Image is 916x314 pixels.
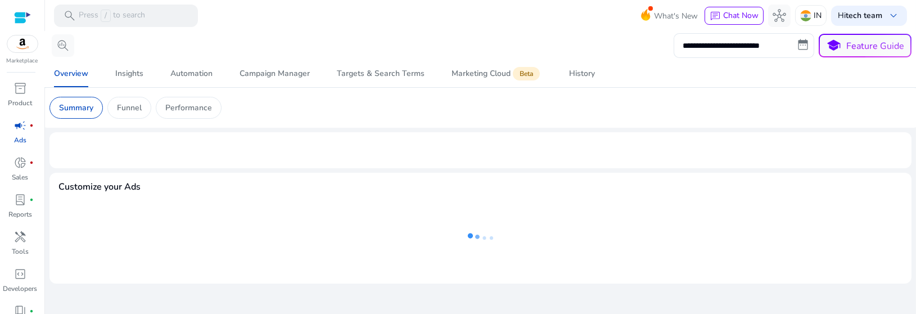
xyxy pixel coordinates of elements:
[513,67,540,80] span: Beta
[13,82,27,95] span: inventory_2
[117,102,142,114] p: Funnel
[847,39,905,53] p: Feature Guide
[7,35,38,52] img: amazon.svg
[7,57,38,65] p: Marketplace
[29,309,34,313] span: fiber_manual_record
[29,198,34,202] span: fiber_manual_record
[52,34,74,57] button: search_insights
[58,182,141,192] h4: Customize your Ads
[452,69,542,78] div: Marketing Cloud
[337,70,425,78] div: Targets & Search Terms
[838,12,882,20] p: Hi
[101,10,111,22] span: /
[13,119,27,132] span: campaign
[819,34,912,57] button: schoolFeature Guide
[12,246,29,257] p: Tools
[14,135,26,145] p: Ads
[115,70,143,78] div: Insights
[768,5,791,27] button: hub
[8,98,33,108] p: Product
[846,10,882,21] b: tech team
[887,9,900,23] span: keyboard_arrow_down
[12,172,29,182] p: Sales
[170,70,213,78] div: Automation
[13,156,27,169] span: donut_small
[723,10,759,21] span: Chat Now
[63,9,76,23] span: search
[240,70,310,78] div: Campaign Manager
[29,123,34,128] span: fiber_manual_record
[79,10,145,22] p: Press to search
[165,102,212,114] p: Performance
[54,70,88,78] div: Overview
[826,38,842,54] span: school
[59,102,93,114] p: Summary
[800,10,811,21] img: in.svg
[773,9,786,23] span: hub
[569,70,595,78] div: History
[8,209,32,219] p: Reports
[29,160,34,165] span: fiber_manual_record
[13,267,27,281] span: code_blocks
[13,230,27,244] span: handyman
[710,11,721,22] span: chat
[3,284,38,294] p: Developers
[814,6,822,25] p: IN
[13,193,27,207] span: lab_profile
[705,7,764,25] button: chatChat Now
[56,39,70,52] span: search_insights
[654,6,698,26] span: What's New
